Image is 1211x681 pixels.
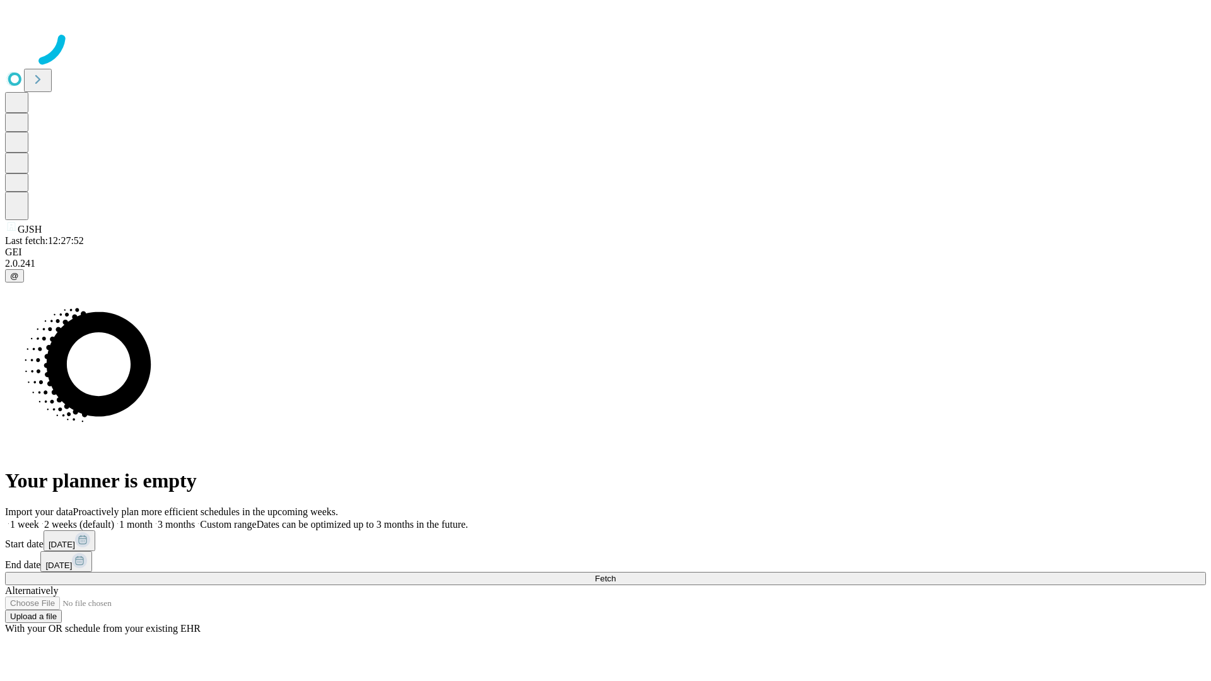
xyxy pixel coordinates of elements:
[5,551,1206,572] div: End date
[257,519,468,530] span: Dates can be optimized up to 3 months in the future.
[119,519,153,530] span: 1 month
[5,269,24,282] button: @
[5,506,73,517] span: Import your data
[5,585,58,596] span: Alternatively
[158,519,195,530] span: 3 months
[44,530,95,551] button: [DATE]
[5,572,1206,585] button: Fetch
[44,519,114,530] span: 2 weeks (default)
[5,235,84,246] span: Last fetch: 12:27:52
[200,519,256,530] span: Custom range
[10,519,39,530] span: 1 week
[10,271,19,281] span: @
[45,561,72,570] span: [DATE]
[5,623,201,634] span: With your OR schedule from your existing EHR
[5,469,1206,492] h1: Your planner is empty
[5,258,1206,269] div: 2.0.241
[595,574,616,583] span: Fetch
[5,610,62,623] button: Upload a file
[49,540,75,549] span: [DATE]
[5,247,1206,258] div: GEI
[73,506,338,517] span: Proactively plan more efficient schedules in the upcoming weeks.
[5,530,1206,551] div: Start date
[18,224,42,235] span: GJSH
[40,551,92,572] button: [DATE]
